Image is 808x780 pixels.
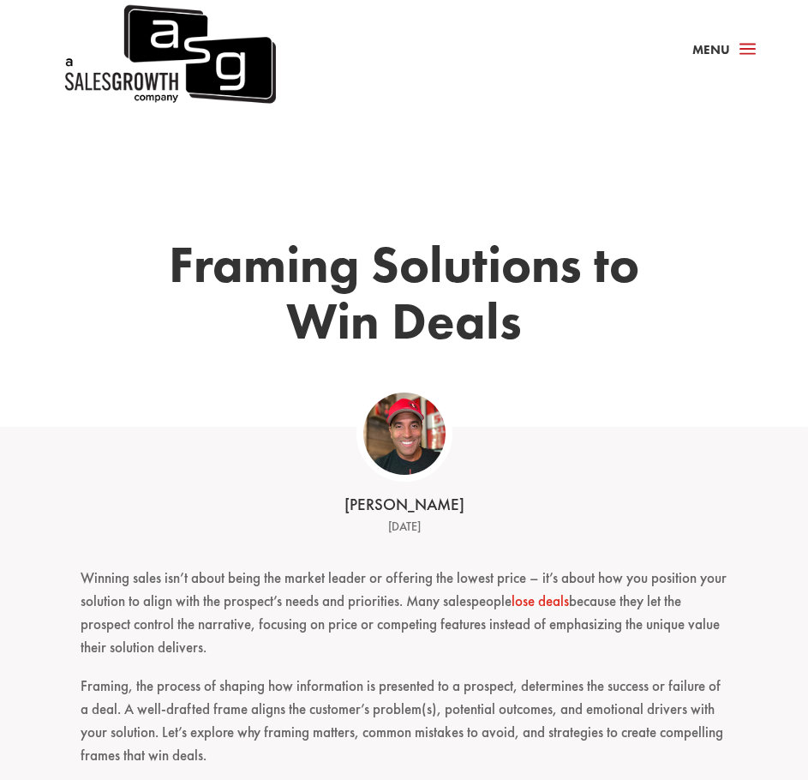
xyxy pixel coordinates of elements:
span: Menu [692,41,730,58]
h1: Framing Solutions to Win Deals [121,237,686,358]
img: ASG Co_alternate lockup (1) [363,393,446,475]
span: a [734,37,761,63]
div: [PERSON_NAME] [139,494,670,517]
div: [DATE] [139,517,670,537]
p: Winning sales isn’t about being the market leader or offering the lowest price – it’s about how y... [81,567,727,675]
a: lose deals [512,591,569,610]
